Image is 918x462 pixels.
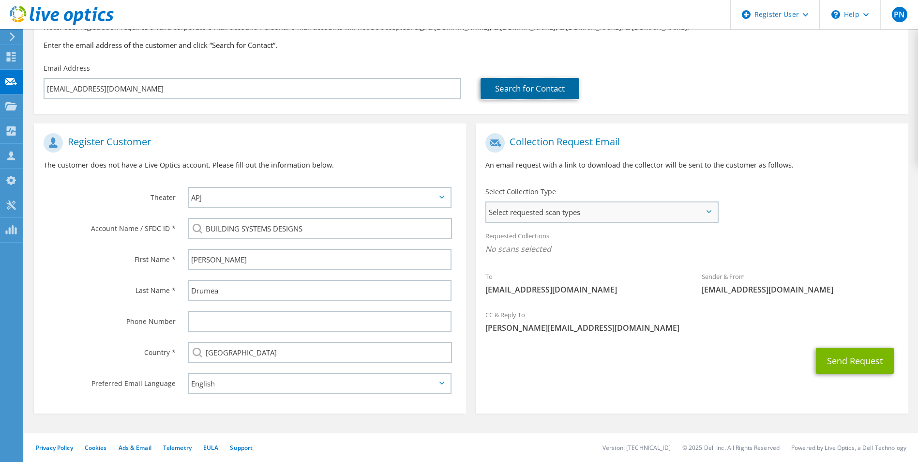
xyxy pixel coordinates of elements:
[791,444,906,452] li: Powered by Live Optics, a Dell Technology
[831,10,840,19] svg: \n
[36,444,73,452] a: Privacy Policy
[476,305,908,338] div: CC & Reply To
[485,187,556,197] label: Select Collection Type
[602,444,671,452] li: Version: [TECHNICAL_ID]
[44,63,90,73] label: Email Address
[481,78,579,99] a: Search for Contact
[85,444,107,452] a: Cookies
[816,348,894,374] button: Send Request
[44,218,176,233] label: Account Name / SFDC ID *
[44,373,176,388] label: Preferred Email Language
[485,244,898,254] span: No scans selected
[485,323,898,333] span: [PERSON_NAME][EMAIL_ADDRESS][DOMAIN_NAME]
[119,444,151,452] a: Ads & Email
[203,444,218,452] a: EULA
[44,187,176,202] label: Theater
[44,40,899,50] h3: Enter the email address of the customer and click “Search for Contact”.
[44,133,451,153] h1: Register Customer
[692,266,908,300] div: Sender & From
[476,266,692,300] div: To
[485,133,893,153] h1: Collection Request Email
[44,249,176,264] label: First Name *
[486,202,717,222] span: Select requested scan types
[44,280,176,295] label: Last Name *
[702,284,899,295] span: [EMAIL_ADDRESS][DOMAIN_NAME]
[892,7,907,22] span: PN
[44,160,456,170] p: The customer does not have a Live Optics account. Please fill out the information below.
[44,342,176,357] label: Country *
[230,444,253,452] a: Support
[682,444,780,452] li: © 2025 Dell Inc. All Rights Reserved
[485,160,898,170] p: An email request with a link to download the collector will be sent to the customer as follows.
[163,444,192,452] a: Telemetry
[485,284,682,295] span: [EMAIL_ADDRESS][DOMAIN_NAME]
[44,311,176,326] label: Phone Number
[476,226,908,262] div: Requested Collections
